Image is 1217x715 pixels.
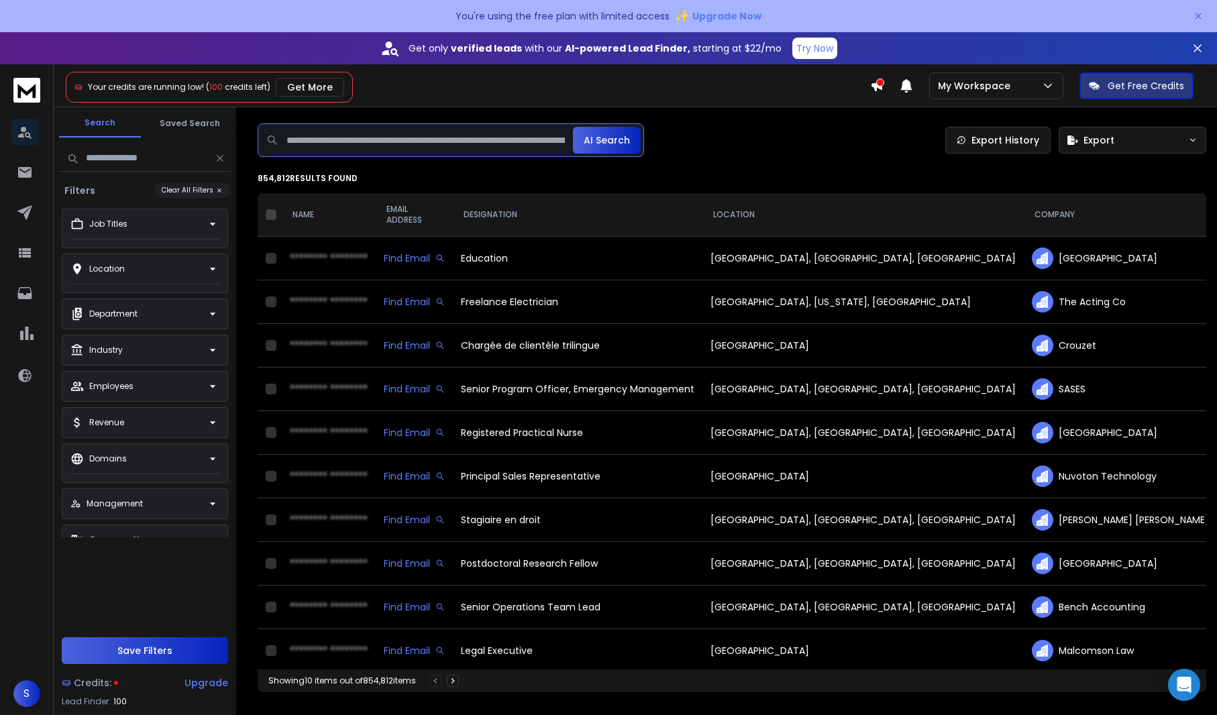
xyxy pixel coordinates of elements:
[702,498,1024,542] td: [GEOGRAPHIC_DATA], [GEOGRAPHIC_DATA], [GEOGRAPHIC_DATA]
[62,669,228,696] a: Credits:Upgrade
[1032,465,1209,487] div: Nuvoton Technology
[89,309,138,319] p: Department
[384,644,445,657] div: Find Email
[113,696,127,707] span: 100
[453,629,702,673] td: Legal Executive
[1032,248,1209,269] div: [GEOGRAPHIC_DATA]
[1032,291,1209,313] div: The Acting Co
[1108,79,1184,93] p: Get Free Credits
[1032,596,1209,618] div: Bench Accounting
[675,3,761,30] button: ✨Upgrade Now
[13,680,40,707] button: S
[206,81,270,93] span: ( credits left)
[184,676,228,690] div: Upgrade
[384,557,445,570] div: Find Email
[702,629,1024,673] td: [GEOGRAPHIC_DATA]
[89,219,127,229] p: Job Titles
[89,535,158,545] p: Company Name
[796,42,833,55] p: Try Now
[675,7,690,25] span: ✨
[13,78,40,103] img: logo
[384,470,445,483] div: Find Email
[453,368,702,411] td: Senior Program Officer, Emergency Management
[702,324,1024,368] td: [GEOGRAPHIC_DATA]
[87,498,143,509] p: Management
[702,193,1024,237] th: LOCATION
[59,184,101,197] h3: Filters
[1032,422,1209,443] div: [GEOGRAPHIC_DATA]
[453,455,702,498] td: Principal Sales Representative
[89,345,123,355] p: Industry
[149,110,231,137] button: Saved Search
[573,127,641,154] button: AI Search
[453,193,702,237] th: DESIGNATION
[62,637,228,664] button: Save Filters
[89,381,134,392] p: Employees
[276,78,344,97] button: Get More
[1024,193,1217,237] th: COMPANY
[409,42,782,55] p: Get only with our starting at $22/mo
[692,9,761,23] span: Upgrade Now
[702,455,1024,498] td: [GEOGRAPHIC_DATA]
[453,498,702,542] td: Stagiaire en droit
[1032,378,1209,400] div: SASES
[384,382,445,396] div: Find Email
[702,542,1024,586] td: [GEOGRAPHIC_DATA], [GEOGRAPHIC_DATA], [GEOGRAPHIC_DATA]
[1032,553,1209,574] div: [GEOGRAPHIC_DATA]
[702,368,1024,411] td: [GEOGRAPHIC_DATA], [GEOGRAPHIC_DATA], [GEOGRAPHIC_DATA]
[1168,669,1200,701] div: Open Intercom Messenger
[453,586,702,629] td: Senior Operations Team Lead
[1032,335,1209,356] div: Crouzet
[89,264,125,274] p: Location
[945,127,1051,154] a: Export History
[384,426,445,439] div: Find Email
[702,237,1024,280] td: [GEOGRAPHIC_DATA], [GEOGRAPHIC_DATA], [GEOGRAPHIC_DATA]
[258,173,1206,184] p: 854,812 results found
[282,193,376,237] th: NAME
[456,9,670,23] p: You're using the free plan with limited access
[89,453,127,464] p: Domains
[154,182,231,198] button: Clear All Filters
[209,81,223,93] span: 100
[938,79,1016,93] p: My Workspace
[376,193,453,237] th: EMAIL ADDRESS
[1032,509,1209,531] div: [PERSON_NAME] [PERSON_NAME]
[453,324,702,368] td: Chargée de clientèle trilingue
[384,339,445,352] div: Find Email
[1083,133,1114,147] span: Export
[384,295,445,309] div: Find Email
[565,42,690,55] strong: AI-powered Lead Finder,
[453,280,702,324] td: Freelance Electrician
[384,252,445,265] div: Find Email
[74,676,111,690] span: Credits:
[453,542,702,586] td: Postdoctoral Research Fellow
[268,675,416,686] div: Showing 10 items out of 854,812 items
[702,586,1024,629] td: [GEOGRAPHIC_DATA], [GEOGRAPHIC_DATA], [GEOGRAPHIC_DATA]
[792,38,837,59] button: Try Now
[702,280,1024,324] td: [GEOGRAPHIC_DATA], [US_STATE], [GEOGRAPHIC_DATA]
[62,696,111,707] p: Lead Finder:
[384,513,445,527] div: Find Email
[453,237,702,280] td: Education
[59,109,141,137] button: Search
[1079,72,1194,99] button: Get Free Credits
[702,411,1024,455] td: [GEOGRAPHIC_DATA], [GEOGRAPHIC_DATA], [GEOGRAPHIC_DATA]
[451,42,522,55] strong: verified leads
[88,81,204,93] span: Your credits are running low!
[1032,640,1209,661] div: Malcomson Law
[89,417,124,428] p: Revenue
[384,600,445,614] div: Find Email
[453,411,702,455] td: Registered Practical Nurse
